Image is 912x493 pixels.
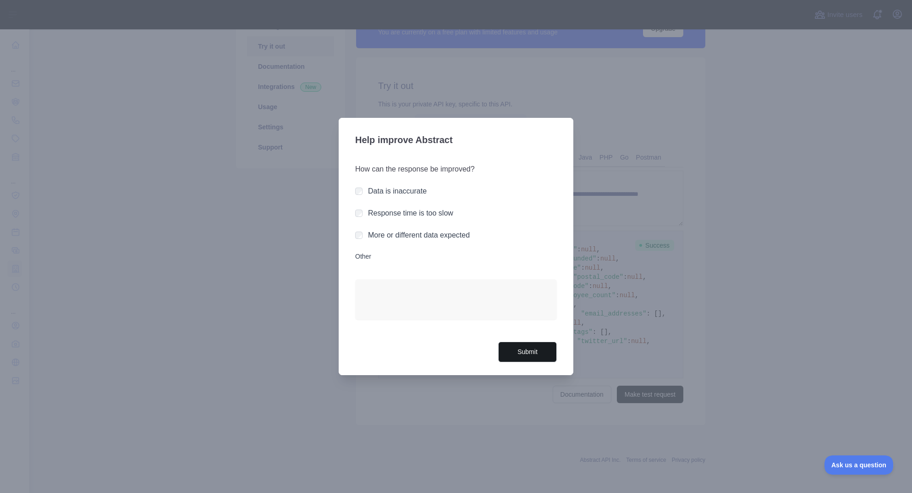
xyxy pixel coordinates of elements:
[368,209,453,217] label: Response time is too slow
[355,129,557,153] h3: Help improve Abstract
[824,455,894,475] iframe: Toggle Customer Support
[368,231,470,239] label: More or different data expected
[355,164,557,175] h3: How can the response be improved?
[355,252,557,261] label: Other
[498,342,557,362] button: Submit
[368,187,427,195] label: Data is inaccurate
